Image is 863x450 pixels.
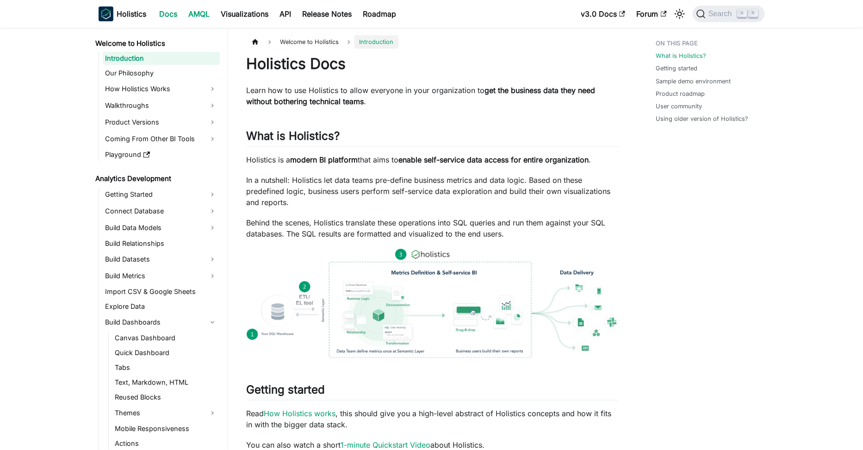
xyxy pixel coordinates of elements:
a: API [274,6,297,21]
a: Coming From Other BI Tools [103,131,220,146]
button: Switch between dark and light mode (currently light mode) [672,6,687,21]
span: Welcome to Holistics [275,35,343,49]
a: v3.0 Docs [576,6,631,21]
a: Sample demo environment [656,77,731,86]
span: Search [706,10,738,18]
a: Forum [631,6,672,21]
a: Getting started [656,64,698,73]
a: Themes [112,406,220,420]
a: What is Holistics? [656,51,707,60]
a: Canvas Dashboard [112,331,220,344]
a: Visualizations [216,6,274,21]
a: Introduction [103,52,220,65]
img: Holistics [99,6,113,21]
p: In a nutshell: Holistics let data teams pre-define business metrics and data logic. Based on thes... [247,175,619,208]
nav: Docs sidebar [89,28,228,450]
kbd: K [749,9,758,18]
nav: Breadcrumbs [247,35,619,49]
a: Build Datasets [103,252,220,267]
a: Docs [154,6,183,21]
a: Text, Markdown, HTML [112,376,220,389]
a: Home page [247,35,264,49]
a: Using older version of Holistics? [656,114,749,123]
img: How Holistics fits in your Data Stack [247,249,619,358]
a: Roadmap [358,6,402,21]
a: User community [656,102,702,111]
a: Getting Started [103,187,220,202]
a: 1-minute Quickstart Video [341,440,431,450]
p: Behind the scenes, Holistics translate these operations into SQL queries and run them against you... [247,217,619,239]
a: Welcome to Holistics [93,37,220,50]
a: Analytics Development [93,172,220,185]
a: Our Philosophy [103,67,220,80]
a: Walkthroughs [103,98,220,113]
p: Holistics is a that aims to . [247,154,619,165]
a: Build Data Models [103,220,220,235]
a: AMQL [183,6,216,21]
a: HolisticsHolistics [99,6,147,21]
a: Reused Blocks [112,391,220,404]
p: Read , this should give you a high-level abstract of Holistics concepts and how it fits in with t... [247,408,619,430]
span: Introduction [354,35,398,49]
a: How Holistics works [264,409,336,418]
a: Product roadmap [656,89,705,98]
h2: Getting started [247,383,619,400]
kbd: ⌘ [738,9,747,18]
a: Build Dashboards [103,315,220,330]
h1: Holistics Docs [247,55,619,73]
a: Mobile Responsiveness [112,422,220,435]
strong: modern BI platform [291,155,358,164]
a: Actions [112,437,220,450]
a: Connect Database [103,204,220,219]
a: Quick Dashboard [112,346,220,359]
a: Playground [103,148,220,161]
a: Build Metrics [103,269,220,283]
a: Product Versions [103,115,220,130]
a: Build Relationships [103,237,220,250]
a: Tabs [112,361,220,374]
a: Import CSV & Google Sheets [103,285,220,298]
strong: enable self-service data access for entire organization [399,155,589,164]
a: Release Notes [297,6,358,21]
h2: What is Holistics? [247,129,619,147]
b: Holistics [117,8,147,19]
a: Explore Data [103,300,220,313]
button: Search (Command+K) [693,6,764,22]
a: How Holistics Works [103,81,220,96]
p: Learn how to use Holistics to allow everyone in your organization to . [247,85,619,107]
